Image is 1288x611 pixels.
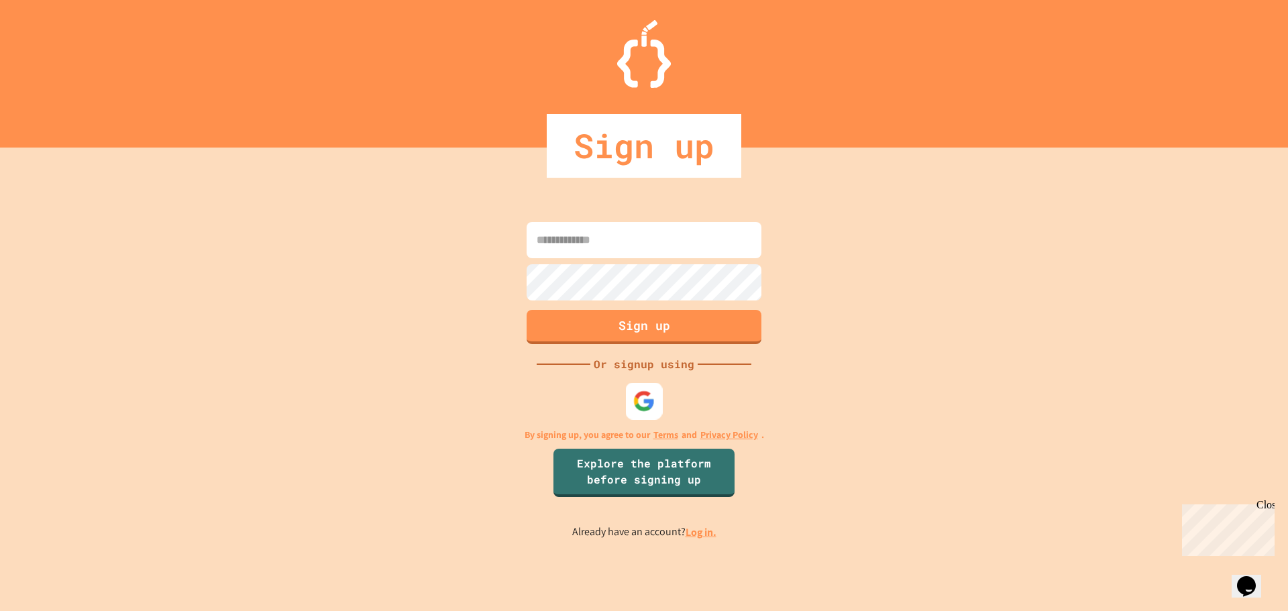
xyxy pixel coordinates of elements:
a: Explore the platform before signing up [553,449,735,497]
p: By signing up, you agree to our and . [525,428,764,442]
iframe: chat widget [1177,499,1275,556]
p: Already have an account? [572,524,716,541]
div: Sign up [547,114,741,178]
img: google-icon.svg [633,390,655,412]
a: Log in. [686,525,716,539]
a: Terms [653,428,678,442]
div: Chat with us now!Close [5,5,93,85]
a: Privacy Policy [700,428,758,442]
iframe: chat widget [1232,557,1275,598]
button: Sign up [527,310,761,344]
img: Logo.svg [617,20,671,88]
div: Or signup using [590,356,698,372]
